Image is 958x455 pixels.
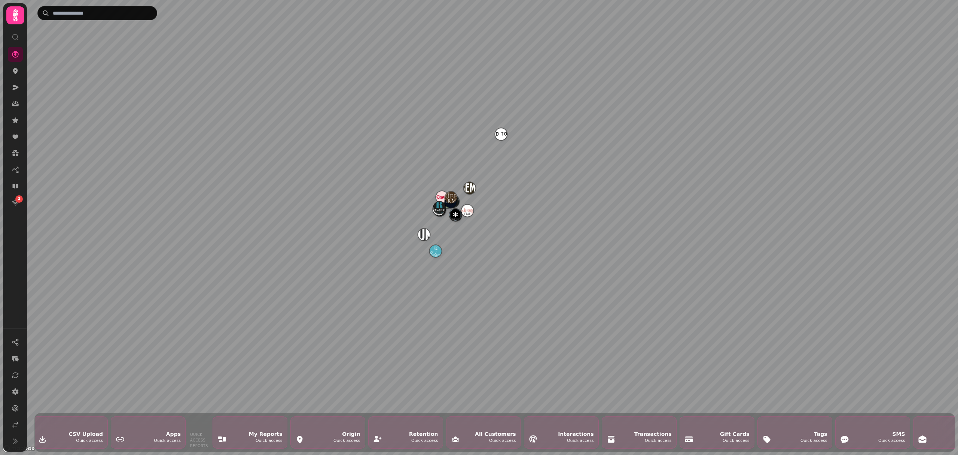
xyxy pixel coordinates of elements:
div: Quick access [409,438,438,444]
div: Apps [154,430,181,438]
button: OriginQuick access [290,416,365,449]
button: The Queens Arms [445,192,457,204]
button: Cold Town Beer [495,128,507,140]
div: CSV Upload [68,430,103,438]
div: Map marker [433,202,445,216]
div: Map marker [464,182,476,196]
div: Map marker [430,245,442,259]
div: Origin [333,430,360,438]
button: The Rutland Hotel [434,202,446,214]
div: Map marker [461,205,473,219]
div: Quick access [558,438,594,444]
button: Edinburgh's Flavour [461,205,473,217]
div: Map marker [418,229,430,243]
div: All Customers [475,430,516,438]
div: Quick access [154,438,181,444]
div: Map marker [433,204,445,218]
button: Crave Loyalty [436,191,448,203]
div: Quick access [720,438,750,444]
button: SMSQuick access [835,416,910,449]
div: Quick access [68,438,103,444]
div: SMS [878,430,905,438]
button: My ReportsQuick access [213,416,287,449]
div: Map marker [449,209,461,223]
div: Quick access [249,438,283,444]
div: Interactions [558,430,594,438]
a: 2 [8,195,23,210]
div: Quick access [878,438,905,444]
div: Gift Cards [720,430,750,438]
div: Quick access [800,438,827,444]
button: TransactionsQuick access [602,416,677,449]
button: Gift CardsQuick access [680,416,754,449]
button: The Fountain [418,229,430,241]
button: Cold Town House [449,209,461,221]
div: Map marker [436,191,448,205]
div: My Reports [249,430,283,438]
div: Retention [409,430,438,438]
div: Quick access [634,438,672,444]
div: Map marker [434,202,446,216]
button: Heads & Tales [433,202,445,214]
a: Mapbox logo [2,444,35,453]
button: All CustomersQuick access [446,416,521,449]
button: RetentionQuick access [368,416,443,449]
button: Signature HQ [433,204,445,216]
button: The Basement [464,182,476,194]
button: InteractionsQuick access [524,416,599,449]
div: Map marker [495,128,507,142]
button: TagsQuick access [757,416,832,449]
div: Map marker [445,192,457,206]
div: Quick access [475,438,516,444]
span: Quick access reports [190,432,208,449]
button: Element Bar [445,196,457,208]
button: CSV UploadQuick access [33,416,108,449]
button: AppsQuick access [111,416,186,449]
div: Quick access [333,438,360,444]
button: McLarens on the Corner [430,245,442,257]
span: 2 [18,196,20,202]
div: Transactions [634,430,672,438]
div: Tags [800,430,827,438]
div: Map marker [445,196,457,210]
